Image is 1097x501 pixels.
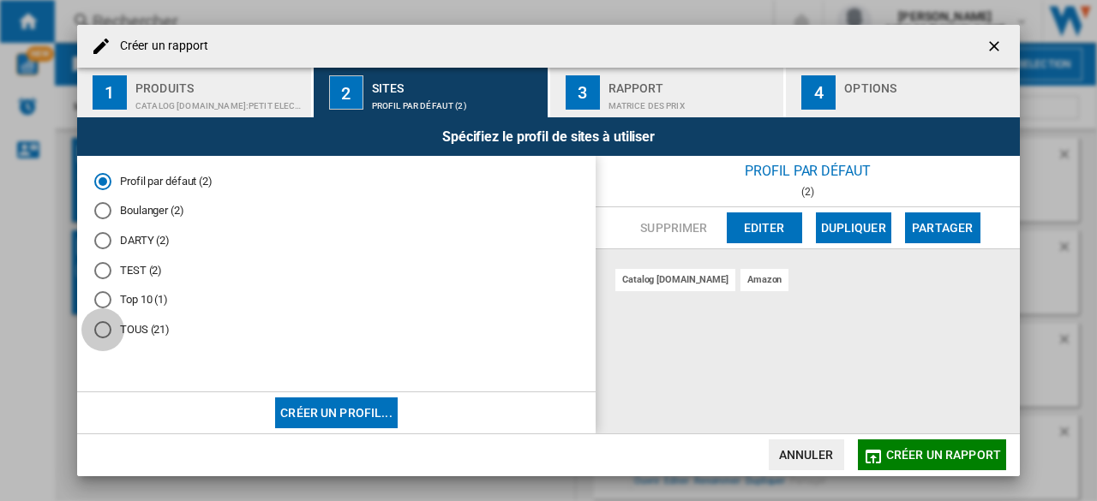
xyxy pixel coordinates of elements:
[886,448,1001,462] span: Créer un rapport
[615,269,735,290] div: catalog [DOMAIN_NAME]
[635,212,712,243] button: Supprimer
[94,292,578,308] md-radio-button: Top 10 (1)
[566,75,600,110] div: 3
[979,29,1013,63] button: getI18NText('BUTTONS.CLOSE_DIALOG')
[727,212,802,243] button: Editer
[93,75,127,110] div: 1
[550,68,786,117] button: 3 Rapport Matrice des prix
[77,68,313,117] button: 1 Produits CATALOG [DOMAIN_NAME]:Petit electroménager
[801,75,836,110] div: 4
[329,75,363,110] div: 2
[986,38,1006,58] ng-md-icon: getI18NText('BUTTONS.CLOSE_DIALOG')
[608,75,777,92] div: Rapport
[905,212,980,243] button: Partager
[858,439,1006,470] button: Créer un rapport
[314,68,549,117] button: 2 Sites Profil par défaut (2)
[94,233,578,249] md-radio-button: DARTY (2)
[816,212,891,243] button: Dupliquer
[608,92,777,110] div: Matrice des prix
[94,262,578,278] md-radio-button: TEST (2)
[844,75,1013,92] div: Options
[786,68,1020,117] button: 4 Options
[135,92,304,110] div: CATALOG [DOMAIN_NAME]:Petit electroménager
[372,92,541,110] div: Profil par défaut (2)
[372,75,541,92] div: Sites
[596,156,1020,186] div: Profil par défaut
[596,186,1020,198] div: (2)
[94,173,578,189] md-radio-button: Profil par défaut (2)
[275,397,398,428] button: Créer un profil...
[135,75,304,92] div: Produits
[769,439,844,470] button: Annuler
[94,203,578,219] md-radio-button: Boulanger (2)
[111,38,209,55] h4: Créer un rapport
[740,269,788,290] div: amazon
[77,117,1020,156] div: Spécifiez le profil de sites à utiliser
[94,322,578,338] md-radio-button: TOUS (21)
